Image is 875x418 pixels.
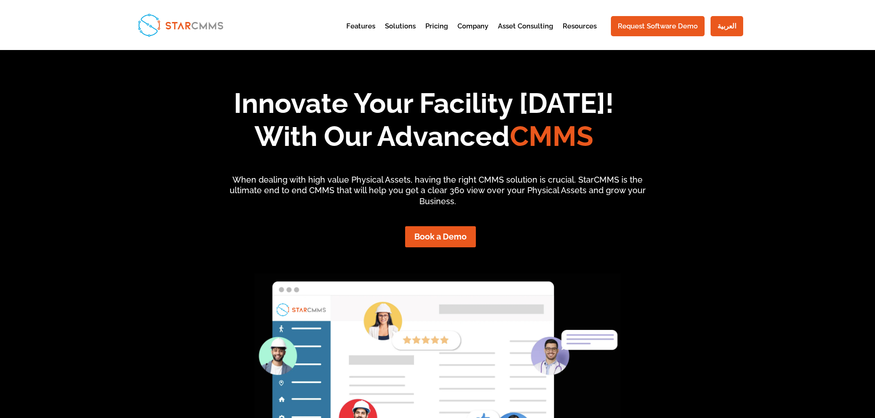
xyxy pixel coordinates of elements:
a: العربية [711,16,743,36]
img: StarCMMS [134,10,227,40]
a: Solutions [385,23,416,45]
span: CMMS [510,120,593,152]
a: Company [457,23,488,45]
a: Resources [563,23,597,45]
p: When dealing with high value Physical Assets, having the right CMMS solution is crucial. StarCMMS... [221,174,654,207]
a: Book a Demo [405,226,476,247]
a: Pricing [425,23,448,45]
a: Asset Consulting [498,23,553,45]
h1: Innovate Your Facility [DATE]! With Our Advanced [105,87,743,157]
a: Request Software Demo [611,16,705,36]
a: Features [346,23,375,45]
